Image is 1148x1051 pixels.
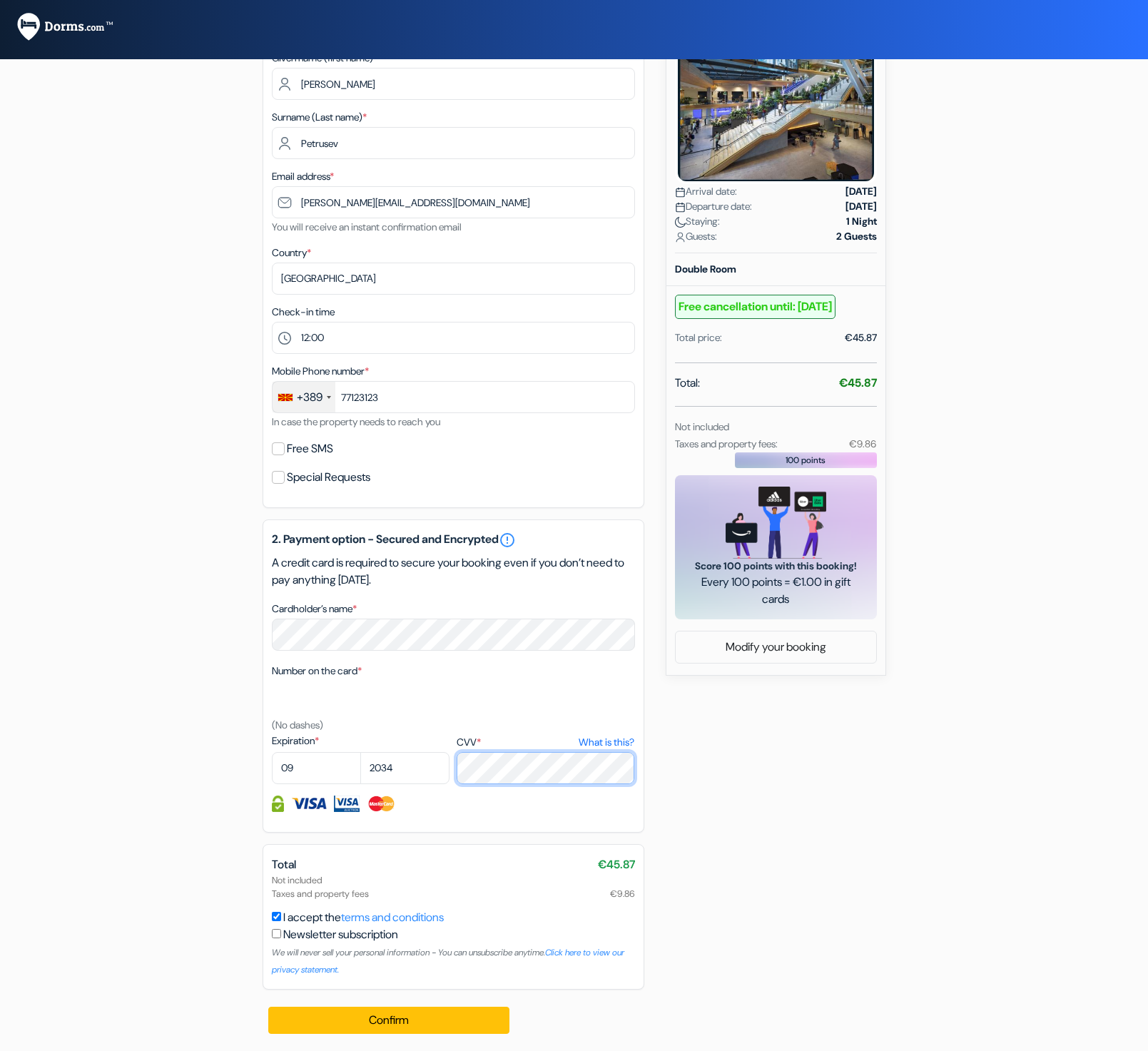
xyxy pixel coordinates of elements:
[845,199,877,214] strong: [DATE]
[692,574,860,608] span: Every 100 points = €1.00 in gift cards
[676,634,876,661] a: Modify your booking
[457,735,634,750] label: CVV
[268,1007,510,1034] button: Confirm
[272,364,369,379] label: Mobile Phone number
[786,454,826,467] span: 100 points
[272,947,624,975] a: Click here to view our privacy statement.
[675,199,752,214] span: Departure date:
[272,415,440,428] small: In case the property needs to reach you
[272,947,624,975] small: We will never sell your personal information - You can unsubscribe anytime.
[341,910,444,925] a: terms and conditions
[272,169,334,184] label: Email address
[675,295,835,319] b: Free cancellation until: [DATE]
[499,532,516,549] a: error_outline
[675,229,717,244] span: Guests:
[287,467,370,487] label: Special Requests
[272,664,362,679] label: Number on the card
[675,375,700,392] span: Total:
[283,926,398,943] label: Newsletter subscription
[272,719,323,731] small: (No dashes)
[272,381,635,413] input: 72 345 678
[675,202,686,213] img: calendar.svg
[849,437,876,450] small: €9.86
[675,232,686,243] img: user_icon.svg
[272,554,635,589] p: A credit card is required to secure your booking even if you don’t need to pay anything [DATE].
[675,184,737,199] span: Arrival date:
[283,909,444,926] label: I accept the
[846,214,877,229] strong: 1 Night
[272,532,635,549] h5: 2. Payment option - Secured and Encrypted
[272,796,284,812] img: Credit card information fully secured and encrypted
[845,184,877,199] strong: [DATE]
[692,559,860,574] span: Score 100 points with this booking!
[726,487,826,559] img: gift_card_hero_new.png
[272,245,311,260] label: Country
[272,873,635,900] div: Not included Taxes and property fees
[598,856,635,873] span: €45.87
[675,263,736,275] b: Double Room
[291,796,327,812] img: Visa
[839,375,877,390] strong: €45.87
[272,601,357,616] label: Cardholder’s name
[272,127,635,159] input: Enter last name
[272,110,367,125] label: Surname (Last name)
[297,389,322,406] div: +389
[610,887,635,900] span: €9.86
[272,220,462,233] small: You will receive an instant confirmation email
[836,229,877,244] strong: 2 Guests
[579,735,634,750] a: What is this?
[272,857,296,872] span: Total
[273,382,335,412] div: Macedonia (FYROM) (Македонија): +389
[845,330,877,345] div: €45.87
[272,733,449,748] label: Expiration
[272,305,335,320] label: Check-in time
[287,439,333,459] label: Free SMS
[367,796,396,812] img: Master Card
[675,187,686,198] img: calendar.svg
[675,330,722,345] div: Total price:
[272,186,635,218] input: Enter email address
[17,13,113,41] img: Dorms.com
[272,68,635,100] input: Enter first name
[675,214,720,229] span: Staying:
[675,420,729,433] small: Not included
[675,437,778,450] small: Taxes and property fees:
[675,217,686,228] img: moon.svg
[334,796,360,812] img: Visa Electron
